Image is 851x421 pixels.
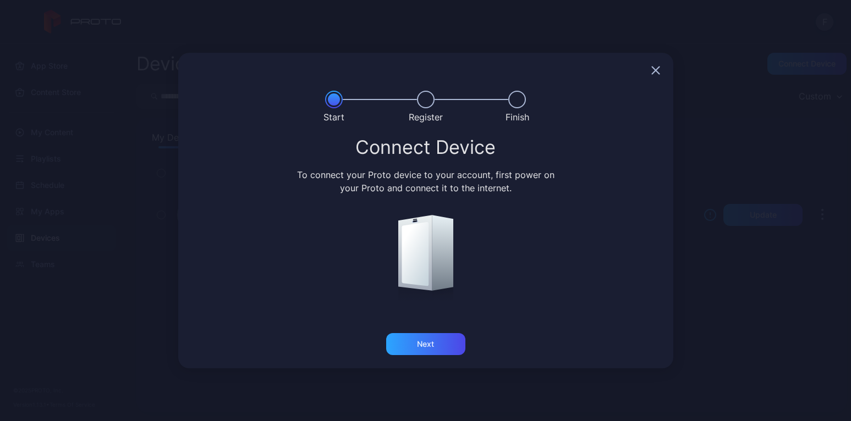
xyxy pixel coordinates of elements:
[506,110,529,124] div: Finish
[386,333,465,355] button: Next
[191,137,660,157] div: Connect Device
[323,110,344,124] div: Start
[295,168,556,195] div: To connect your Proto device to your account, first power on your Proto and connect it to the int...
[417,340,434,348] div: Next
[409,110,443,124] div: Register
